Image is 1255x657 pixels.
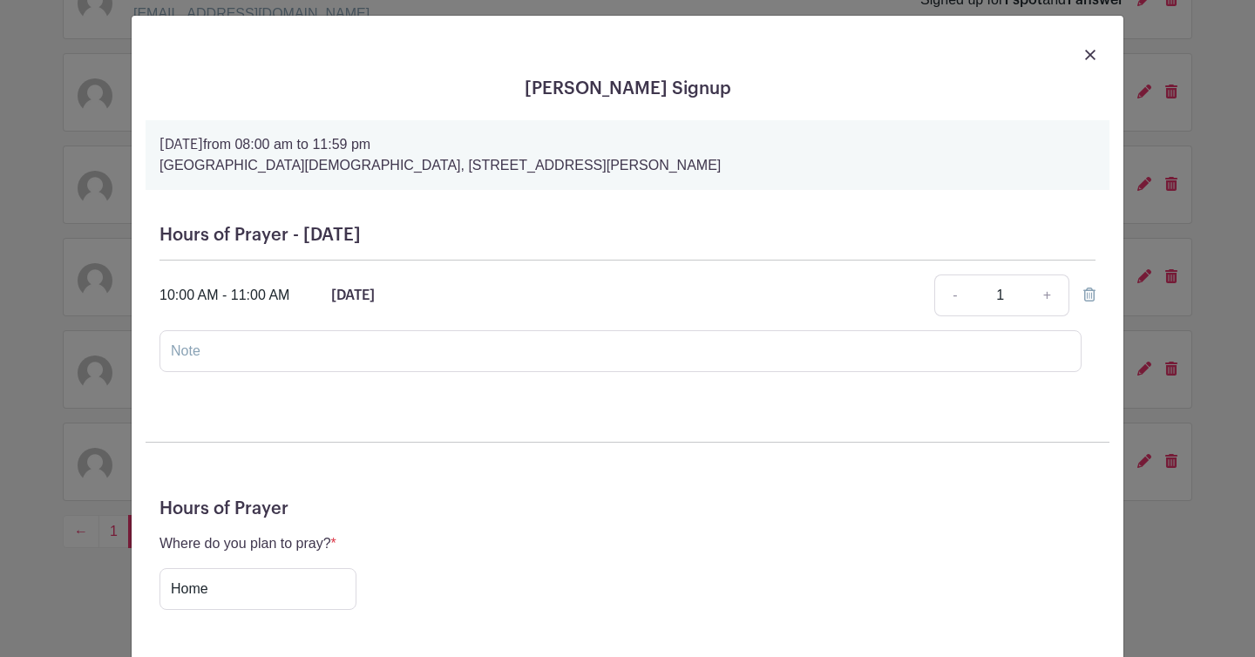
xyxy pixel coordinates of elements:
[159,568,356,610] input: Type your answer
[159,225,1096,246] h5: Hours of Prayer - [DATE]
[159,285,289,306] div: 10:00 AM - 11:00 AM
[159,134,1096,155] p: from 08:00 am to 11:59 pm
[159,533,356,554] p: Where do you plan to pray?
[1026,274,1069,316] a: +
[934,274,974,316] a: -
[159,138,203,152] strong: [DATE]
[159,155,1096,176] p: [GEOGRAPHIC_DATA][DEMOGRAPHIC_DATA], [STREET_ADDRESS][PERSON_NAME]
[331,285,375,306] p: [DATE]
[159,498,1096,519] h5: Hours of Prayer
[1085,50,1096,60] img: close_button-5f87c8562297e5c2d7936805f587ecaba9071eb48480494691a3f1689db116b3.svg
[146,78,1109,99] h5: [PERSON_NAME] Signup
[159,330,1082,372] input: Note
